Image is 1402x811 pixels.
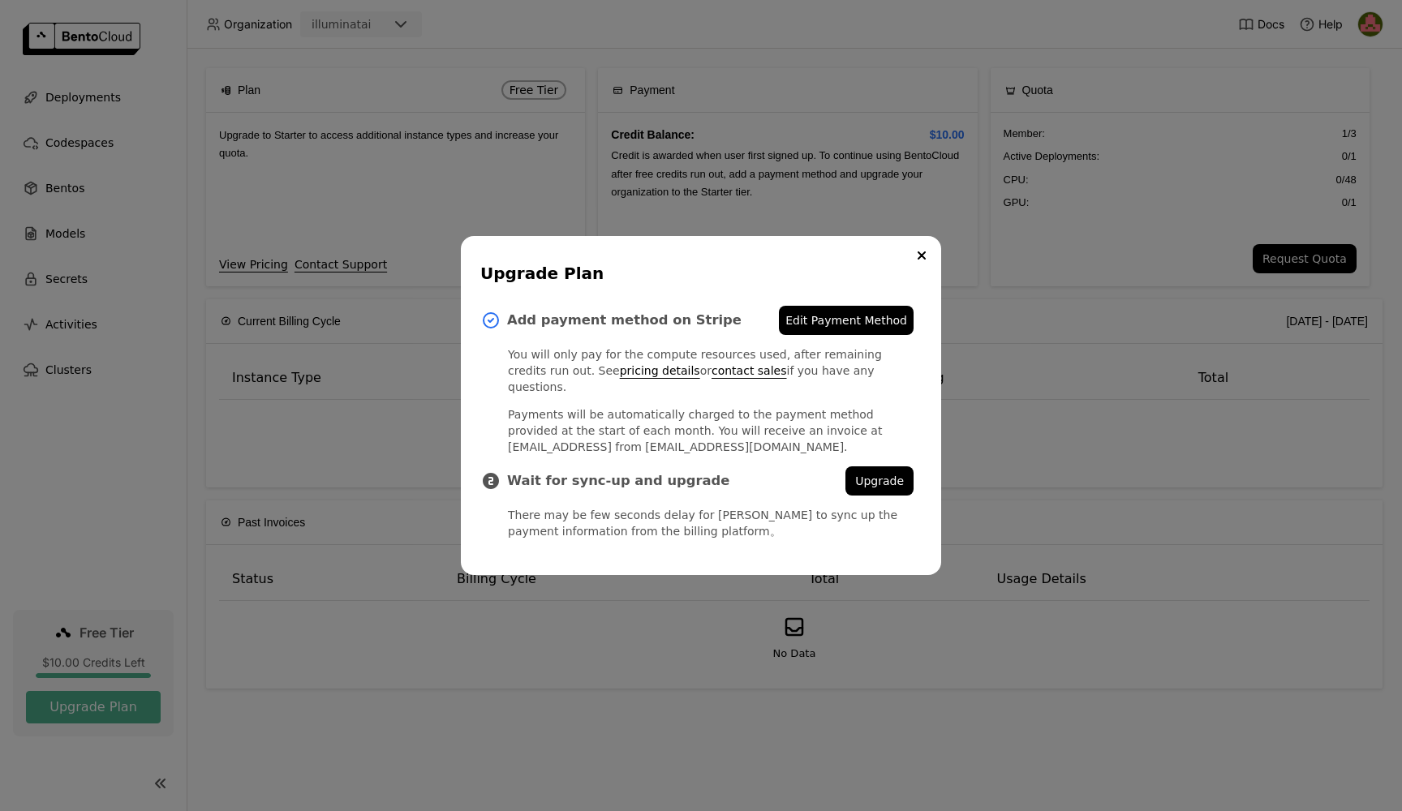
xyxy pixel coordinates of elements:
p: You will only pay for the compute resources used, after remaining credits run out. See or if you ... [508,346,914,395]
h3: Add payment method on Stripe [507,312,779,328]
div: dialog [461,236,941,575]
span: Edit Payment Method [785,312,907,328]
p: Payments will be automatically charged to the payment method provided at the start of each month.... [508,406,914,455]
a: pricing details [620,364,700,377]
button: Close [912,246,931,265]
button: Upgrade [845,466,914,496]
a: Edit Payment Method [779,306,914,335]
div: Upgrade Plan [480,262,915,285]
p: There may be few seconds delay for [PERSON_NAME] to sync up the payment information from the bill... [508,507,914,539]
a: contact sales [712,364,787,377]
h3: Wait for sync-up and upgrade [507,473,845,489]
